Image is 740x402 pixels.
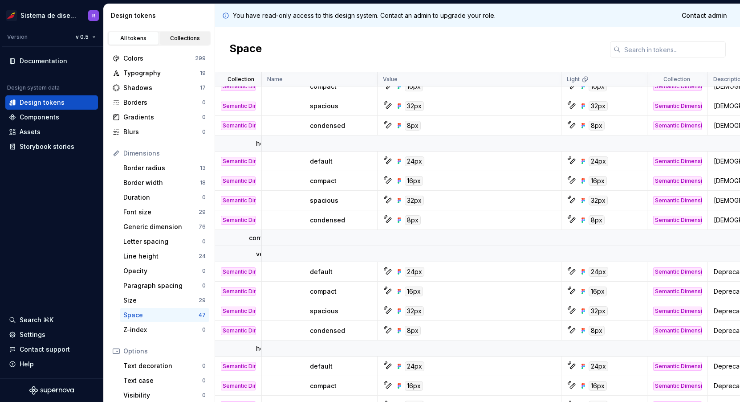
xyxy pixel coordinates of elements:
[123,376,202,385] div: Text case
[72,31,100,43] button: v 0.5
[120,220,209,234] a: Generic dimension76
[310,102,338,111] p: spacious
[120,323,209,337] a: Z-index0
[589,287,607,296] div: 16px
[653,176,702,185] div: Semantic Dimension
[111,35,156,42] div: All tokens
[76,33,89,41] span: v 0.5
[123,325,202,334] div: Z-index
[109,66,209,80] a: Typography19
[195,55,206,62] div: 299
[20,98,65,107] div: Design tokens
[221,216,256,225] div: Semantic Dimension
[589,215,605,225] div: 8px
[123,193,202,202] div: Duration
[123,69,200,78] div: Typography
[199,297,206,304] div: 29
[256,344,288,353] p: horizontal
[589,156,608,166] div: 24px
[123,252,199,261] div: Line height
[221,326,256,335] div: Semantic Dimension
[202,99,206,106] div: 0
[310,362,333,371] p: default
[123,237,202,246] div: Letter spacing
[123,391,202,400] div: Visibility
[120,205,209,219] a: Font size29
[92,12,95,19] div: R
[109,125,209,139] a: Blurs0
[310,267,333,276] p: default
[111,11,211,20] div: Design tokens
[163,35,207,42] div: Collections
[310,196,338,205] p: spacious
[200,84,206,91] div: 17
[405,101,424,111] div: 32px
[202,326,206,333] div: 0
[120,161,209,175] a: Border radius13
[120,359,209,373] a: Text decoration0
[200,164,206,172] div: 13
[5,95,98,110] a: Design tokens
[589,101,608,111] div: 32px
[123,267,202,275] div: Opacity
[310,287,337,296] p: compact
[405,156,424,166] div: 24px
[199,312,206,319] div: 47
[20,113,59,122] div: Components
[20,330,45,339] div: Settings
[676,8,733,24] a: Contact admin
[5,54,98,68] a: Documentation
[120,264,209,278] a: Opacity0
[202,377,206,384] div: 0
[123,178,200,187] div: Border width
[109,51,209,66] a: Colors299
[221,381,256,390] div: Semantic Dimension
[589,121,605,131] div: 8px
[405,267,424,277] div: 24px
[123,296,199,305] div: Size
[653,157,702,166] div: Semantic Dimension
[589,196,608,205] div: 32px
[120,176,209,190] a: Border width18
[123,149,206,158] div: Dimensions
[405,176,423,186] div: 16px
[653,362,702,371] div: Semantic Dimension
[310,326,345,335] p: condensed
[589,326,605,336] div: 8px
[405,326,421,336] div: 8px
[229,41,262,57] h2: Space
[405,121,421,131] div: 8px
[202,282,206,289] div: 0
[109,110,209,124] a: Gradients0
[200,179,206,186] div: 18
[29,386,74,395] svg: Supernova Logo
[200,70,206,77] div: 19
[120,293,209,308] a: Size29
[267,76,283,83] p: Name
[405,306,424,316] div: 32px
[20,142,74,151] div: Storybook stories
[123,83,200,92] div: Shadows
[310,381,337,390] p: compact
[123,127,202,136] div: Blurs
[123,281,202,290] div: Paragraph spacing
[310,176,337,185] p: compact
[202,114,206,121] div: 0
[405,381,423,391] div: 16px
[221,267,256,276] div: Semantic Dimension
[120,279,209,293] a: Paragraph spacing0
[123,311,199,320] div: Space
[202,128,206,135] div: 0
[109,81,209,95] a: Shadows17
[202,392,206,399] div: 0
[202,238,206,245] div: 0
[256,250,279,258] p: vertical
[221,307,256,316] div: Semantic Dimension
[221,121,256,130] div: Semantic Dimension
[20,345,70,354] div: Contact support
[653,102,702,111] div: Semantic Dimension
[109,95,209,110] a: Borders0
[120,308,209,322] a: Space47
[653,287,702,296] div: Semantic Dimension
